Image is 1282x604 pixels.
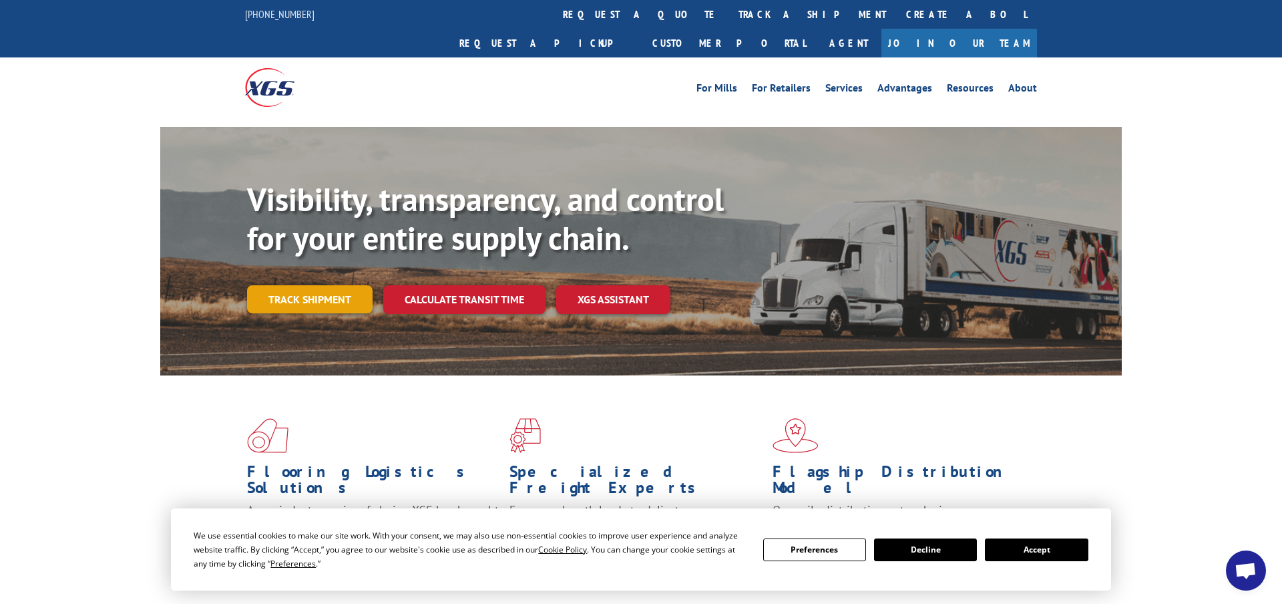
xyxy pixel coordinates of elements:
b: Visibility, transparency, and control for your entire supply chain. [247,178,724,259]
span: Our agile distribution network gives you nationwide inventory management on demand. [773,502,1018,534]
p: From overlength loads to delicate cargo, our experienced staff knows the best way to move your fr... [509,502,762,562]
div: We use essential cookies to make our site work. With your consent, we may also use non-essential ... [194,528,746,571]
h1: Flagship Distribution Model [773,464,1025,502]
a: About [1008,83,1037,98]
a: For Retailers [752,83,811,98]
button: Decline [874,539,977,561]
img: xgs-icon-flagship-distribution-model-red [773,418,819,453]
a: XGS ASSISTANT [556,285,670,314]
span: Cookie Policy [538,544,587,555]
div: Cookie Consent Prompt [171,508,1111,591]
h1: Specialized Freight Experts [509,464,762,502]
h1: Flooring Logistics Solutions [247,464,499,502]
img: xgs-icon-focused-on-flooring-red [509,418,541,453]
a: Resources [947,83,994,98]
a: Advantages [877,83,932,98]
a: [PHONE_NUMBER] [245,7,314,21]
span: Preferences [270,558,316,569]
a: Join Our Team [881,29,1037,57]
a: Track shipment [247,285,373,313]
button: Preferences [763,539,866,561]
a: Customer Portal [642,29,816,57]
a: Services [825,83,863,98]
span: As an industry carrier of choice, XGS has brought innovation and dedication to flooring logistics... [247,502,499,550]
a: Calculate transit time [383,285,546,314]
button: Accept [985,539,1088,561]
a: For Mills [696,83,737,98]
a: Agent [816,29,881,57]
img: xgs-icon-total-supply-chain-intelligence-red [247,418,288,453]
a: Request a pickup [449,29,642,57]
div: Open chat [1226,551,1266,591]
